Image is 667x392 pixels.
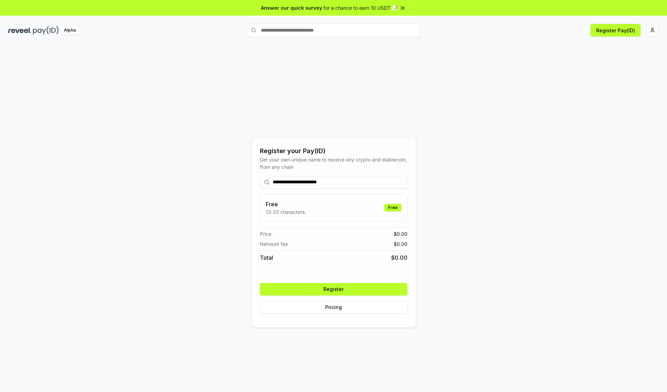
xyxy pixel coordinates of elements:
[260,230,271,237] span: Price
[266,200,305,208] h3: Free
[323,4,398,11] span: for a chance to earn 10 USDT 📝
[60,26,80,35] div: Alpha
[394,240,407,248] span: $ 0.00
[260,156,407,170] div: Get your own unique name to receive any crypto and stablecoin, from any chain
[33,26,59,35] img: pay_id
[261,4,322,11] span: Answer our quick survey
[394,230,407,237] span: $ 0.00
[591,24,641,36] button: Register Pay(ID)
[384,204,402,211] div: Free
[8,26,32,35] img: reveel_dark
[260,283,407,295] button: Register
[260,146,407,156] div: Register your Pay(ID)
[260,253,273,262] span: Total
[260,301,407,314] button: Pricing
[266,208,305,216] p: 13-25 characters
[260,240,288,248] span: Network fee
[391,253,407,262] span: $ 0.00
